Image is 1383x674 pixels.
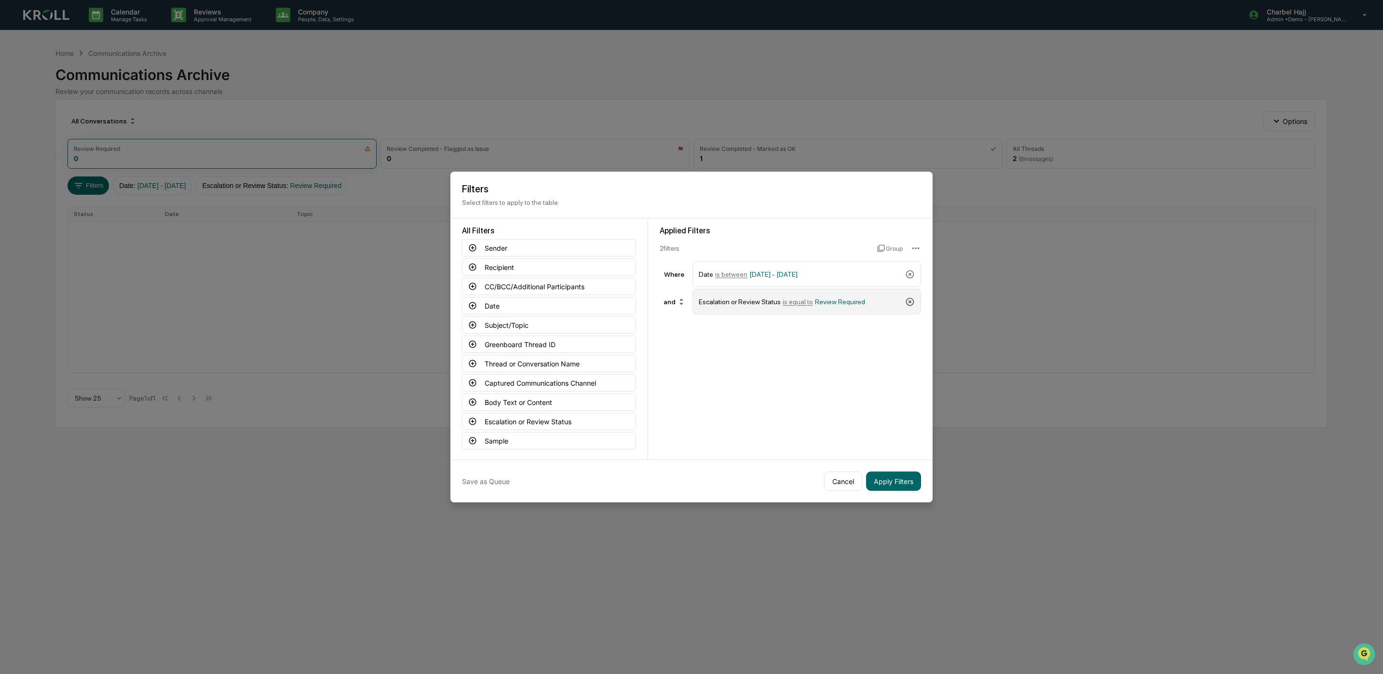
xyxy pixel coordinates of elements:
[10,21,176,36] p: How can we help?
[6,186,65,203] a: 🔎Data Lookup
[10,122,25,138] img: Jack Rasmussen
[462,472,510,491] button: Save as Queue
[149,106,176,117] button: See all
[10,173,17,180] div: 🖐️
[10,191,17,199] div: 🔎
[164,77,176,89] button: Start new chat
[660,226,921,235] div: Applied Filters
[6,168,66,185] a: 🖐️Preclearance
[462,297,636,314] button: Date
[10,74,27,92] img: 1746055101610-c473b297-6a78-478c-a979-82029cc54cd1
[462,432,636,449] button: Sample
[43,74,158,84] div: Start new chat
[462,316,636,334] button: Subject/Topic
[462,374,636,391] button: Captured Communications Channel
[462,413,636,430] button: Escalation or Review Status
[462,226,636,235] div: All Filters
[80,172,120,181] span: Attestations
[43,84,133,92] div: We're available if you need us!
[19,190,61,200] span: Data Lookup
[19,132,27,140] img: 1746055101610-c473b297-6a78-478c-a979-82029cc54cd1
[80,132,83,139] span: •
[877,241,903,256] button: Group
[96,214,117,221] span: Pylon
[70,173,78,180] div: 🗄️
[20,74,38,92] img: 8933085812038_c878075ebb4cc5468115_72.jpg
[749,270,798,278] span: [DATE] - [DATE]
[815,298,865,306] span: Review Required
[824,472,862,491] button: Cancel
[462,258,636,276] button: Recipient
[866,472,921,491] button: Apply Filters
[30,132,78,139] span: [PERSON_NAME]
[10,108,65,115] div: Past conversations
[783,298,813,306] span: is equal to
[66,168,123,185] a: 🗄️Attestations
[462,183,921,195] h2: Filters
[462,393,636,411] button: Body Text or Content
[660,270,689,278] div: Where
[1352,642,1378,668] iframe: Open customer support
[462,336,636,353] button: Greenboard Thread ID
[715,270,747,278] span: is between
[19,172,62,181] span: Preclearance
[462,278,636,295] button: CC/BCC/Additional Participants
[68,213,117,221] a: Powered byPylon
[85,132,105,139] span: [DATE]
[660,294,689,310] div: and
[462,239,636,256] button: Sender
[660,244,869,252] div: 2 filter s
[462,199,921,206] p: Select filters to apply to the table.
[699,293,901,310] div: Escalation or Review Status
[462,355,636,372] button: Thread or Conversation Name
[699,266,901,283] div: Date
